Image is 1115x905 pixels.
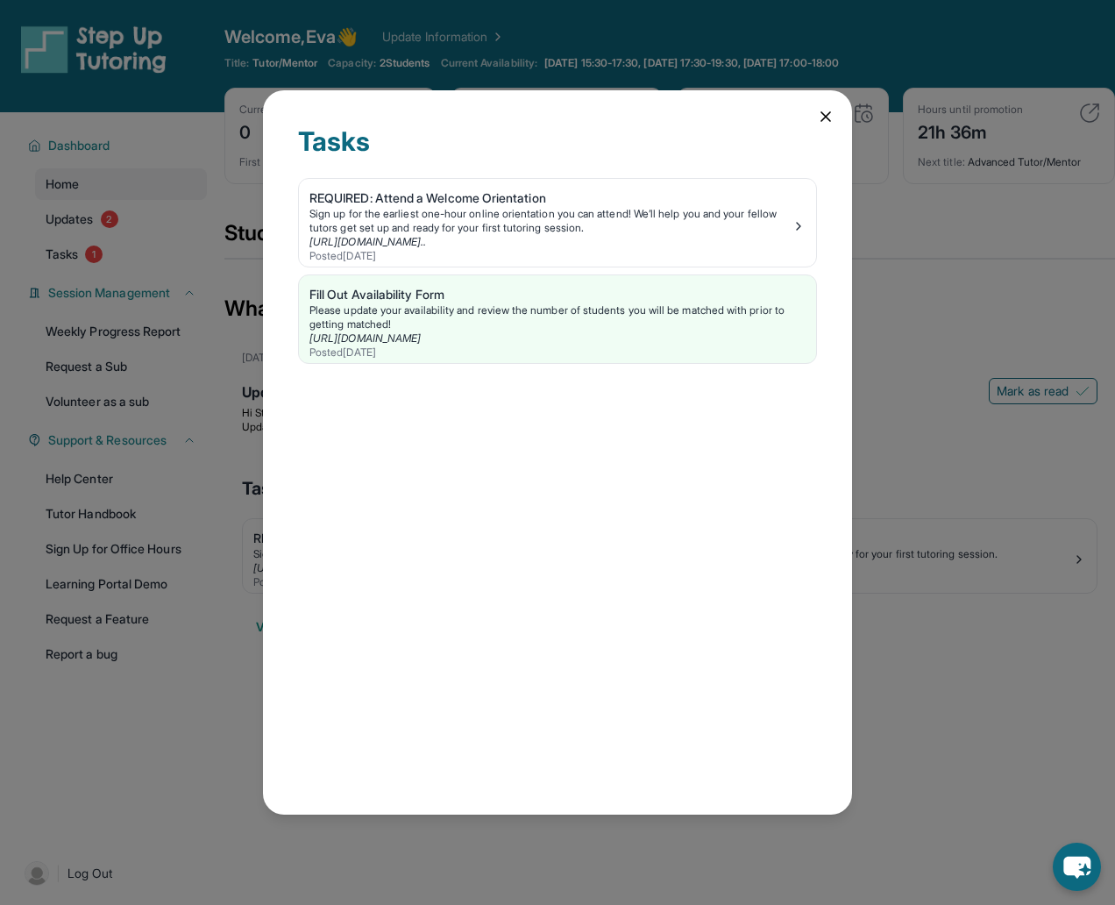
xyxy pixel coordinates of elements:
[309,346,806,360] div: Posted [DATE]
[309,286,806,303] div: Fill Out Availability Form
[1053,843,1101,891] button: chat-button
[299,275,816,363] a: Fill Out Availability FormPlease update your availability and review the number of students you w...
[298,125,817,178] div: Tasks
[309,249,792,263] div: Posted [DATE]
[309,189,792,207] div: REQUIRED: Attend a Welcome Orientation
[299,179,816,267] a: REQUIRED: Attend a Welcome OrientationSign up for the earliest one-hour online orientation you ca...
[309,207,792,235] div: Sign up for the earliest one-hour online orientation you can attend! We’ll help you and your fell...
[309,235,426,248] a: [URL][DOMAIN_NAME]..
[309,303,806,331] div: Please update your availability and review the number of students you will be matched with prior ...
[309,331,421,345] a: [URL][DOMAIN_NAME]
